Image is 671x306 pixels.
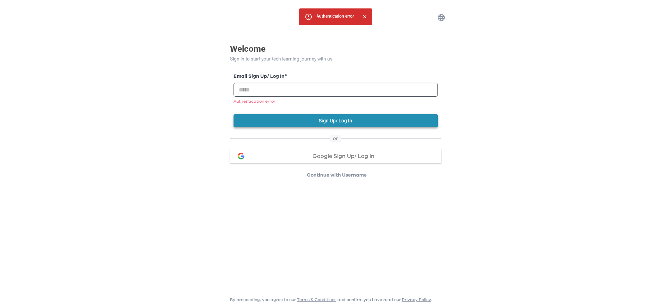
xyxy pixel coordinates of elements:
span: Google Sign Up/ Log In [312,153,374,159]
button: google loginGoogle Sign Up/ Log In [230,149,441,163]
p: Continue with Username [232,172,441,179]
p: Authentication error [234,98,438,104]
label: Email Sign Up/ Log In * [234,73,438,80]
img: google login [237,152,245,160]
p: Sign in to start your tech learning journey with us [230,55,441,63]
a: Privacy Policy [402,298,431,302]
button: Close [360,12,369,21]
span: or [330,135,341,142]
a: Terms & Conditions [297,298,336,302]
p: By proceeding, you agree to our and confirm you have read our . [230,297,432,302]
p: Welcome [230,43,441,55]
button: Sign Up/ Log In [234,114,438,127]
div: Authentication error [316,11,354,23]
